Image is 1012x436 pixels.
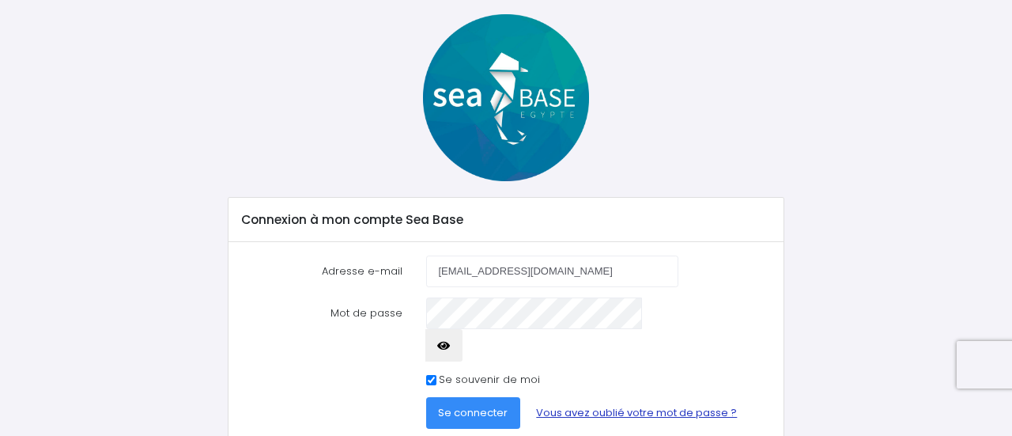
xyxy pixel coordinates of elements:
[439,372,540,388] label: Se souvenir de moi
[426,397,521,429] button: Se connecter
[230,256,414,287] label: Adresse e-mail
[230,298,414,362] label: Mot de passe
[228,198,783,242] div: Connexion à mon compte Sea Base
[523,397,750,429] a: Vous avez oublié votre mot de passe ?
[438,405,508,420] span: Se connecter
